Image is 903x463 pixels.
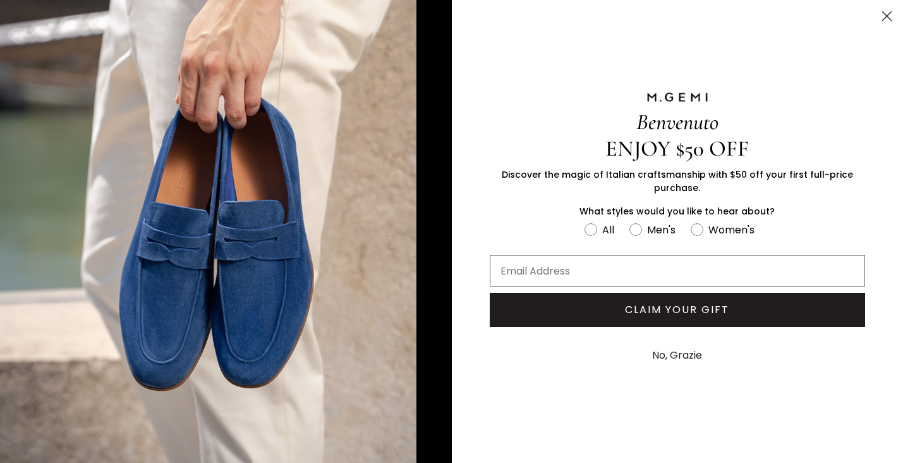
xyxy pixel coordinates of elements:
[636,109,718,135] span: Benvenuto
[876,5,898,27] button: Close dialog
[708,222,755,238] div: Women's
[490,293,866,327] button: CLAIM YOUR GIFT
[646,340,708,371] button: No, Grazie
[602,222,614,238] div: All
[490,255,866,287] input: Email Address
[502,168,853,194] span: Discover the magic of Italian craftsmanship with $50 off your first full-price purchase.
[605,135,749,162] span: ENJOY $50 OFF
[647,222,676,238] div: Men's
[579,205,775,218] span: What styles would you like to hear about?
[646,92,709,103] img: M.GEMI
